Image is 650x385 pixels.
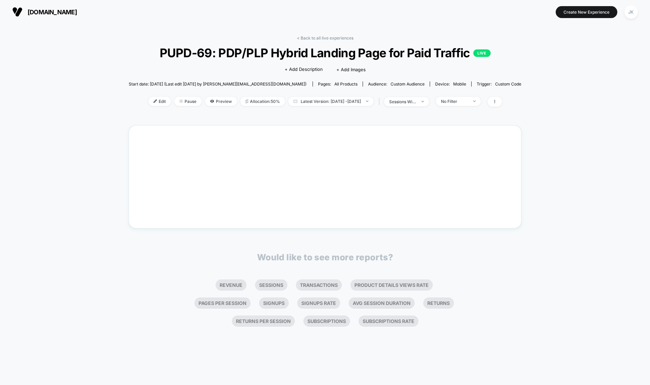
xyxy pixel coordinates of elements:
[240,97,285,106] span: Allocation: 50%
[389,99,416,104] div: sessions with impression
[288,97,374,106] span: Latest Version: [DATE] - [DATE]
[441,99,468,104] div: No Filter
[296,279,342,291] li: Transactions
[10,6,79,17] button: [DOMAIN_NAME]
[148,46,502,60] span: PUPD-69: PDP/PLP Hybrid Landing Page for Paid Traffic
[259,297,289,309] li: Signups
[154,99,157,103] img: edit
[422,101,424,102] img: end
[477,81,521,87] div: Trigger:
[129,81,306,87] span: Start date: [DATE] (Last edit [DATE] by [PERSON_NAME][EMAIL_ADDRESS][DOMAIN_NAME])
[391,81,425,87] span: Custom Audience
[216,279,247,291] li: Revenue
[622,5,640,19] button: JK
[336,67,366,72] span: + Add Images
[473,101,476,102] img: end
[285,66,323,73] span: + Add Description
[334,81,358,87] span: all products
[359,315,418,327] li: Subscriptions Rate
[366,101,368,102] img: end
[232,315,295,327] li: Returns Per Session
[423,297,454,309] li: Returns
[194,297,251,309] li: Pages Per Session
[257,252,393,262] p: Would like to see more reports?
[179,99,183,103] img: end
[318,81,358,87] div: Pages:
[148,97,171,106] span: Edit
[368,81,425,87] div: Audience:
[245,99,248,103] img: rebalance
[294,99,297,103] img: calendar
[377,97,384,107] span: |
[12,7,22,17] img: Visually logo
[205,97,237,106] span: Preview
[255,279,287,291] li: Sessions
[297,297,340,309] li: Signups Rate
[350,279,433,291] li: Product Details Views Rate
[349,297,415,309] li: Avg Session Duration
[473,49,490,57] p: LIVE
[297,35,353,41] a: < Back to all live experiences
[556,6,617,18] button: Create New Experience
[453,81,466,87] span: mobile
[495,81,521,87] span: Custom Code
[624,5,638,19] div: JK
[174,97,202,106] span: Pause
[28,9,77,16] span: [DOMAIN_NAME]
[430,81,471,87] span: Device:
[303,315,350,327] li: Subscriptions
